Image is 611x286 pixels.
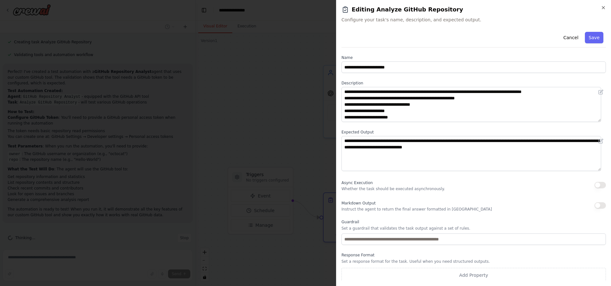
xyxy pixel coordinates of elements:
[341,207,492,212] p: Instruct the agent to return the final answer formatted in [GEOGRAPHIC_DATA]
[585,32,603,43] button: Save
[341,219,606,225] label: Guardrail
[341,81,606,86] label: Description
[559,32,582,43] button: Cancel
[341,226,606,231] p: Set a guardrail that validates the task output against a set of rules.
[341,253,606,258] label: Response Format
[341,186,445,191] p: Whether the task should be executed asynchronously.
[341,5,606,14] h2: Editing Analyze GitHub Repository
[341,201,376,205] span: Markdown Output
[341,55,606,60] label: Name
[597,88,605,96] button: Open in editor
[341,130,606,135] label: Expected Output
[341,17,606,23] span: Configure your task's name, description, and expected output.
[341,181,373,185] span: Async Execution
[597,137,605,145] button: Open in editor
[341,268,606,282] button: Add Property
[341,259,606,264] p: Set a response format for the task. Useful when you need structured outputs.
